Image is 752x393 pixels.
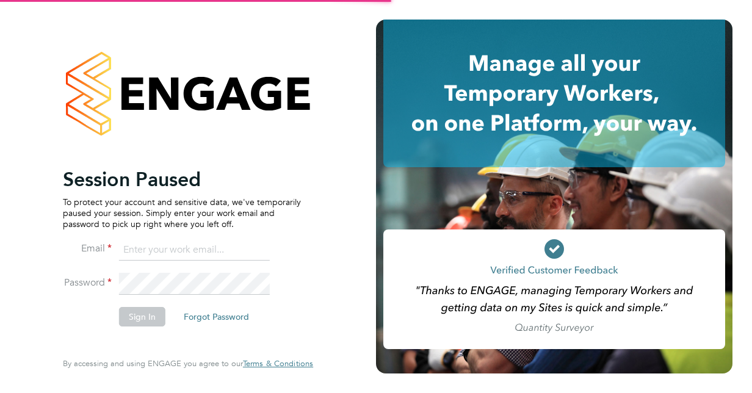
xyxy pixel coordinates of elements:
[243,358,313,369] span: Terms & Conditions
[63,242,112,255] label: Email
[63,167,301,192] h2: Session Paused
[63,276,112,289] label: Password
[119,307,165,326] button: Sign In
[63,358,313,369] span: By accessing and using ENGAGE you agree to our
[174,307,259,326] button: Forgot Password
[243,359,313,369] a: Terms & Conditions
[119,239,270,261] input: Enter your work email...
[63,196,301,230] p: To protect your account and sensitive data, we've temporarily paused your session. Simply enter y...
